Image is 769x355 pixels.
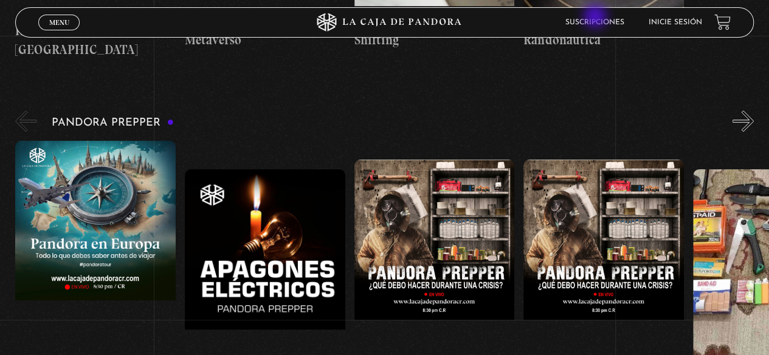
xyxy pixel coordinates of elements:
span: Cerrar [45,29,74,37]
h4: Shifting [354,30,515,50]
button: Previous [15,110,36,132]
h4: Hackeo en [PERSON_NAME][GEOGRAPHIC_DATA] [15,21,176,59]
a: View your shopping cart [714,14,731,30]
button: Next [733,110,754,132]
a: Inicie sesión [649,19,702,26]
h3: Pandora Prepper [52,117,174,129]
h4: Randonautica [523,30,684,50]
h4: Metaverso [185,30,345,50]
a: Suscripciones [565,19,624,26]
span: Menu [49,19,69,26]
